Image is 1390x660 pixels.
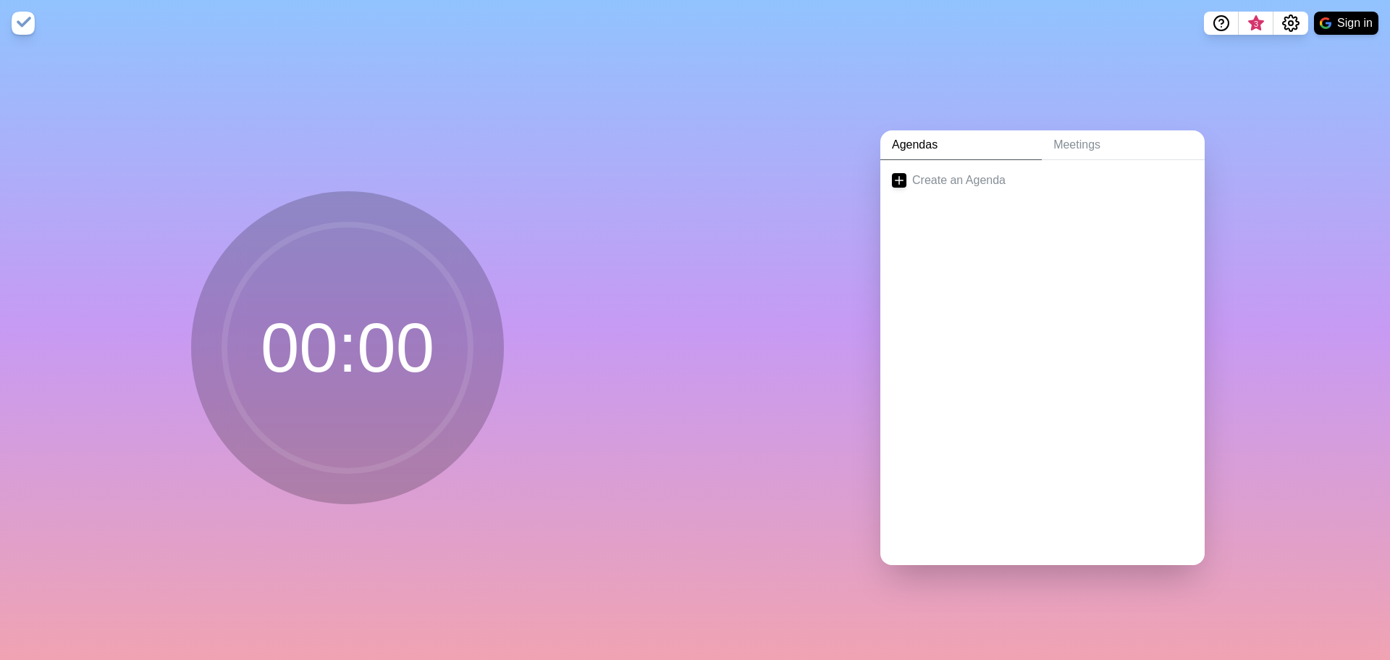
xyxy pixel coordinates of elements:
[1314,12,1378,35] button: Sign in
[1042,130,1205,160] a: Meetings
[1250,18,1262,30] span: 3
[1239,12,1273,35] button: What’s new
[1204,12,1239,35] button: Help
[880,130,1042,160] a: Agendas
[12,12,35,35] img: timeblocks logo
[1273,12,1308,35] button: Settings
[880,160,1205,201] a: Create an Agenda
[1320,17,1331,29] img: google logo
